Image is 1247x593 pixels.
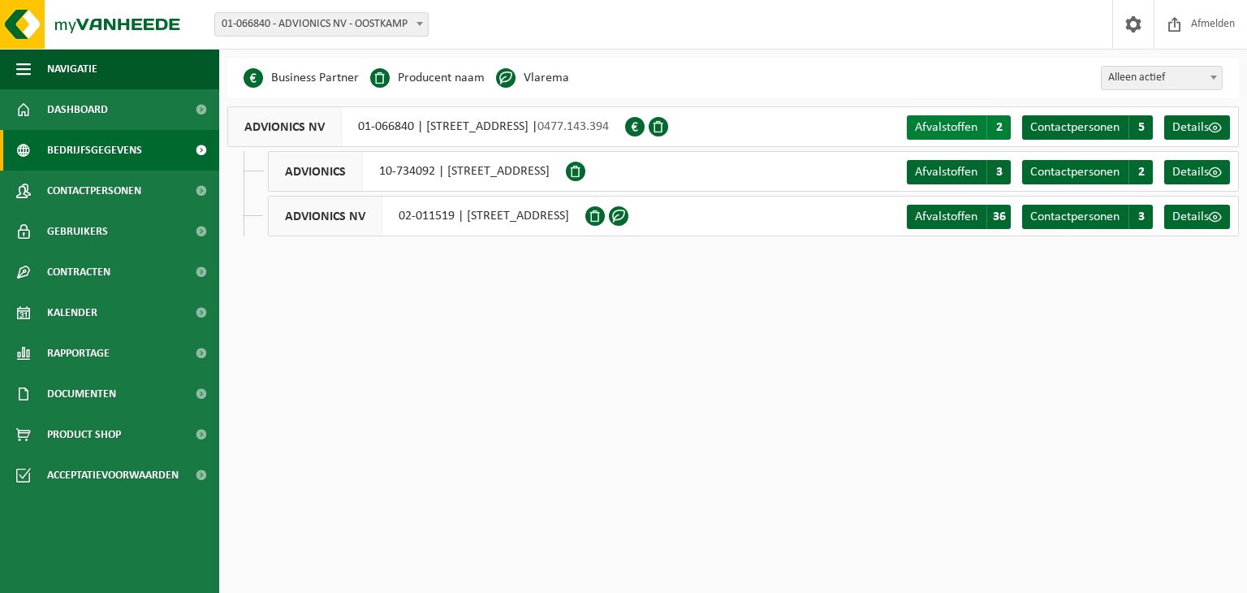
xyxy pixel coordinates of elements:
a: Contactpersonen 3 [1022,205,1153,229]
span: Afvalstoffen [915,166,977,179]
span: Alleen actief [1102,67,1222,89]
a: Details [1164,205,1230,229]
div: 10-734092 | [STREET_ADDRESS] [268,151,566,192]
span: Navigatie [47,49,97,89]
span: 2 [986,115,1011,140]
span: 3 [986,160,1011,184]
span: Contactpersonen [1030,166,1120,179]
div: 02-011519 | [STREET_ADDRESS] [268,196,585,236]
span: Rapportage [47,333,110,374]
span: 0477.143.394 [537,120,609,133]
span: Documenten [47,374,116,414]
a: Contactpersonen 2 [1022,160,1153,184]
li: Vlarema [496,66,569,90]
span: Kalender [47,292,97,333]
a: Details [1164,115,1230,140]
span: Dashboard [47,89,108,130]
span: Gebruikers [47,211,108,252]
a: Afvalstoffen 3 [907,160,1011,184]
span: 01-066840 - ADVIONICS NV - OOSTKAMP [214,12,429,37]
span: Contactpersonen [1030,210,1120,223]
a: Details [1164,160,1230,184]
span: Details [1172,166,1209,179]
span: Acceptatievoorwaarden [47,455,179,496]
span: ADVIONICS NV [269,197,382,236]
span: Contracten [47,252,110,292]
span: 5 [1128,115,1153,140]
span: Afvalstoffen [915,121,977,134]
span: ADVIONICS NV [228,107,342,146]
span: Product Shop [47,414,121,455]
a: Contactpersonen 5 [1022,115,1153,140]
a: Afvalstoffen 36 [907,205,1011,229]
li: Producent naam [370,66,485,90]
span: Contactpersonen [47,171,141,211]
span: Afvalstoffen [915,210,977,223]
span: Bedrijfsgegevens [47,130,142,171]
span: Details [1172,210,1209,223]
div: 01-066840 | [STREET_ADDRESS] | [227,106,625,147]
span: 36 [986,205,1011,229]
span: Details [1172,121,1209,134]
a: Afvalstoffen 2 [907,115,1011,140]
span: Contactpersonen [1030,121,1120,134]
span: ADVIONICS [269,152,363,191]
span: 3 [1128,205,1153,229]
li: Business Partner [244,66,359,90]
span: 2 [1128,160,1153,184]
span: 01-066840 - ADVIONICS NV - OOSTKAMP [215,13,428,36]
span: Alleen actief [1101,66,1223,90]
